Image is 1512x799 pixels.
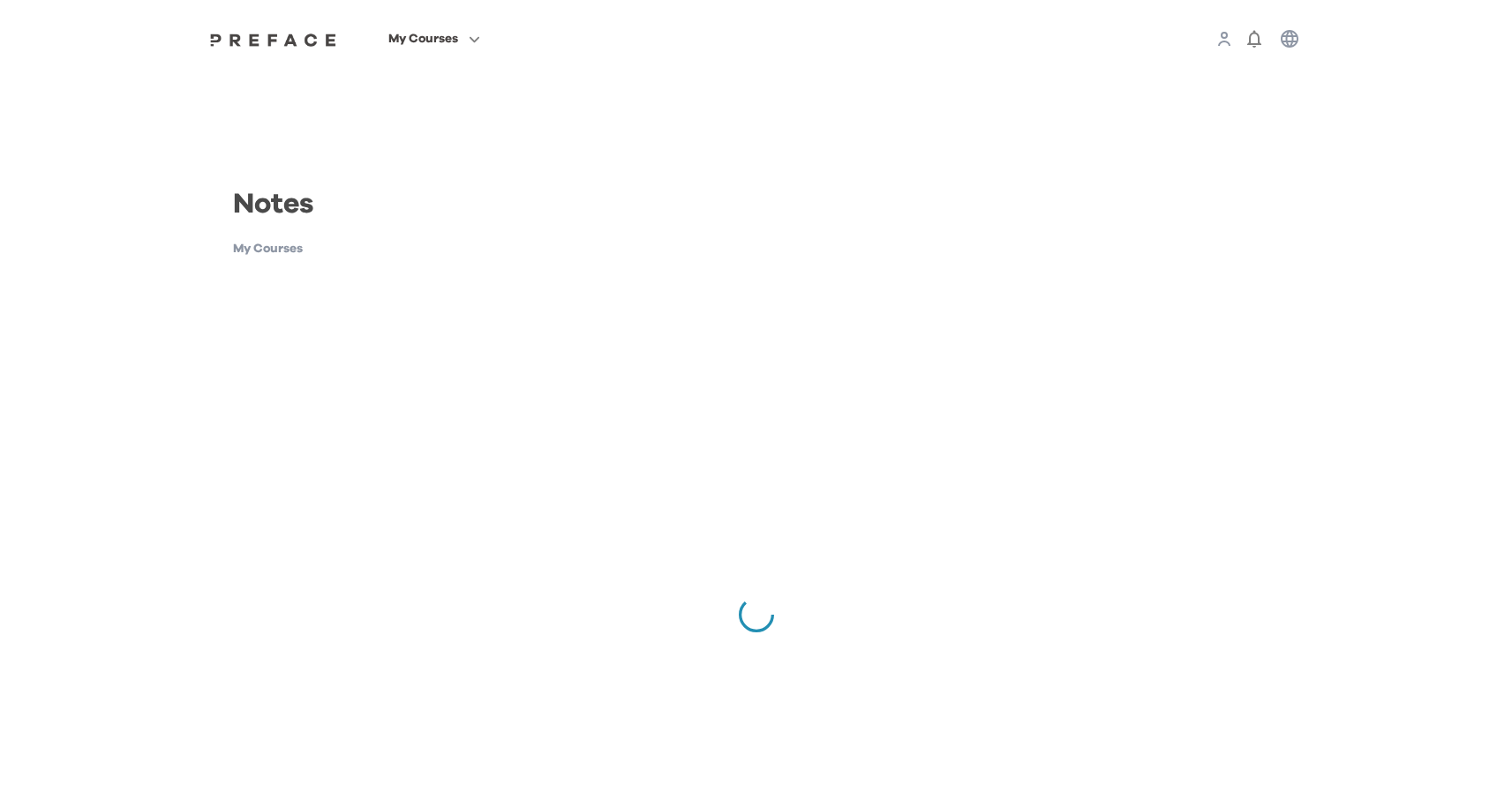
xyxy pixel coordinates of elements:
h1: My Courses [233,240,467,258]
span: My Courses [388,28,458,49]
div: Notes [219,183,467,240]
a: Preface Logo [206,32,342,46]
img: Preface Logo [206,33,342,47]
button: My Courses [383,27,485,50]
